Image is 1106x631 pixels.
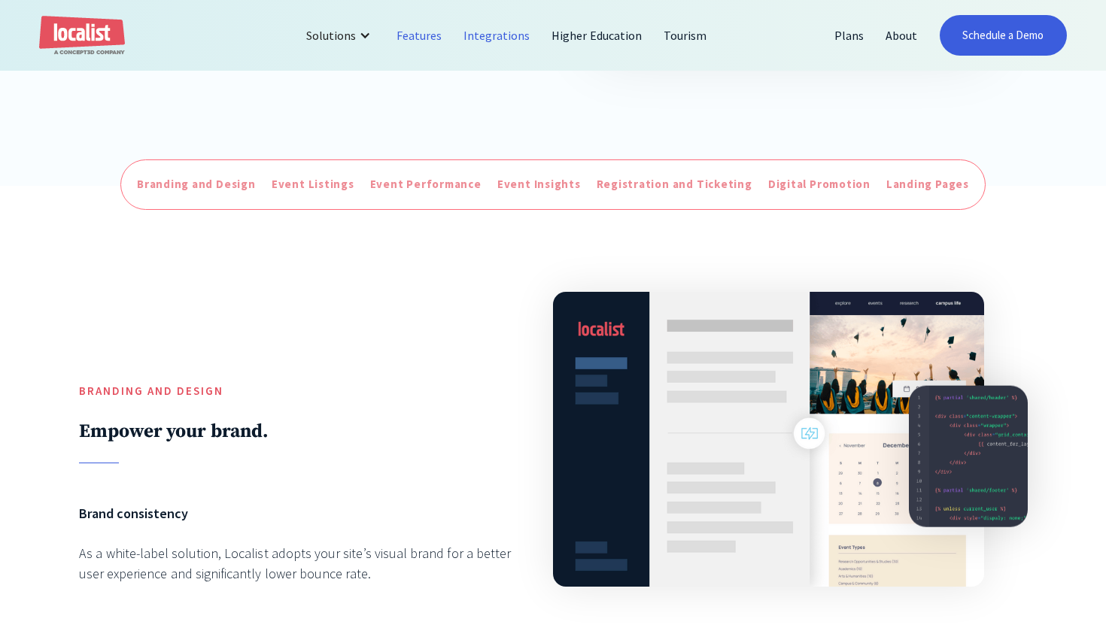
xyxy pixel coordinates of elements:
[593,172,756,197] a: Registration and Ticketing
[764,172,874,197] a: Digital Promotion
[366,172,485,197] a: Event Performance
[883,172,973,197] a: Landing Pages
[453,17,541,53] a: Integrations
[306,26,356,44] div: Solutions
[940,15,1067,56] a: Schedule a Demo
[494,172,585,197] a: Event Insights
[653,17,718,53] a: Tourism
[886,176,969,193] div: Landing Pages
[497,176,581,193] div: Event Insights
[386,17,453,53] a: Features
[597,176,752,193] div: Registration and Ticketing
[272,176,354,193] div: Event Listings
[268,172,358,197] a: Event Listings
[79,420,514,443] h2: Empower your brand.
[875,17,928,53] a: About
[541,17,653,53] a: Higher Education
[79,503,514,523] h6: Brand consistency
[824,17,875,53] a: Plans
[370,176,482,193] div: Event Performance
[79,383,514,400] h5: Branding and Design
[137,176,256,193] div: Branding and Design
[295,17,386,53] div: Solutions
[39,16,125,56] a: home
[79,543,514,584] div: As a white-label solution, Localist adopts your site’s visual brand for a better user experience ...
[768,176,871,193] div: Digital Promotion
[133,172,260,197] a: Branding and Design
